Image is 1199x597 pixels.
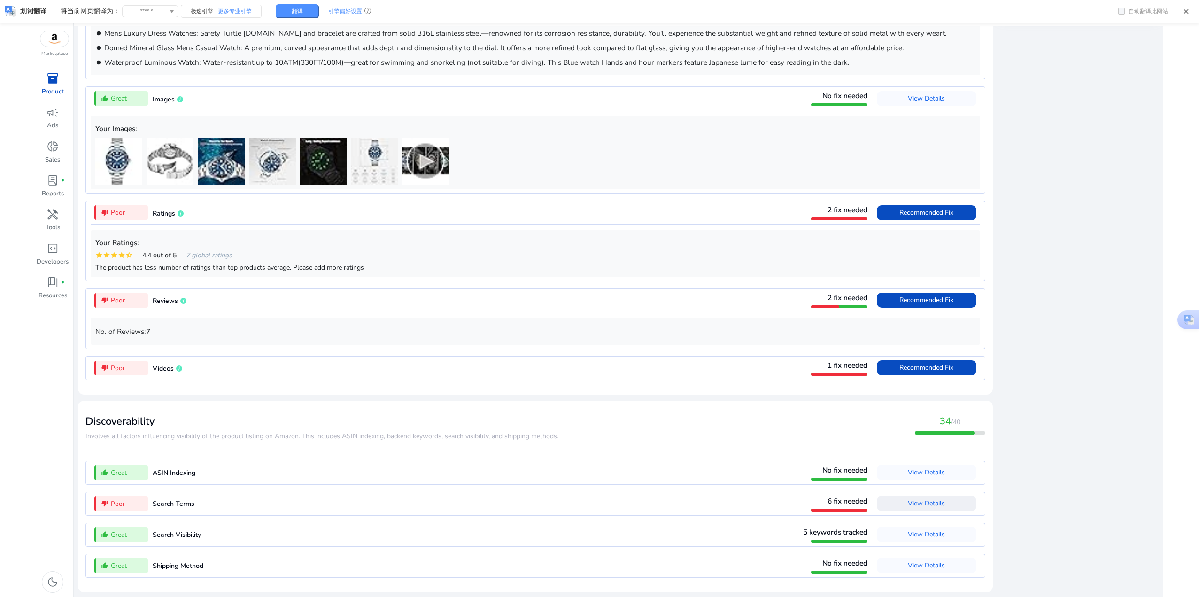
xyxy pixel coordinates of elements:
p: Sales [45,155,60,165]
mat-icon: star [95,251,103,259]
span: Waterproof Luminous Watch: Water-resistant up to 10ATM(330FT/100M)—great for swimming and snorkel... [104,57,850,67]
button: Recommended Fix [877,205,976,220]
mat-icon: star [118,251,125,259]
mat-icon: thumb_up_alt [101,469,108,476]
span: campaign [46,107,59,119]
span: dark_mode [46,576,59,588]
span: handyman [46,209,59,221]
span: Poor [111,499,125,509]
span: ​​Involves all factors influencing visibility of the product listing on Amazon. This includes ASI... [85,432,558,441]
button: View Details [877,527,976,542]
button: View Details [877,496,976,511]
span: Poor [111,208,125,217]
p: Resources [39,291,67,301]
div: The product has less number of ratings than top products average. Please add more ratings [95,263,975,272]
mat-icon: brightness_1 [95,30,102,37]
span: 4.4 out of 5 [142,250,177,260]
span: Great [111,93,127,103]
img: 41wmKLawUdL._AC_US40_.jpg [147,138,193,185]
span: code_blocks [46,242,59,255]
p: Developers [37,257,69,267]
mat-icon: star [103,251,110,259]
img: 417ltdsBbmL._AC_US40_.jpg [95,138,142,185]
mat-icon: star [110,251,118,259]
img: amazon.svg [40,31,69,47]
span: Mens Luxury Dress Watches: Safety Turtle [DOMAIN_NAME] and bracelet are crafted from solid 316L s... [104,28,947,38]
a: lab_profilefiber_manual_recordReports [36,172,70,206]
img: 41Gu97Ddx4L._AC_US40_.jpg [249,138,296,185]
h3: Discoverability [85,415,558,427]
span: fiber_manual_record [61,178,65,183]
img: 41vsM9A6hlL._AC_US40_.jpg [300,138,347,185]
a: handymanTools [36,206,70,240]
span: 34 [940,415,951,427]
p: Product [42,87,64,97]
h5: Your Images: [95,124,975,133]
button: Recommended Fix [877,293,976,308]
img: A12lfDGl6XL.SS40_PKmb-play-button-overlay-thumb_.jpg [402,138,449,185]
img: 41eBLhOTs6L._AC_US40_.jpg [351,138,398,185]
span: Images [153,95,175,104]
span: 5 keywords tracked [803,527,867,537]
mat-icon: thumb_up_alt [101,562,108,569]
span: No fix needed [822,558,867,568]
span: No fix needed [822,91,867,101]
span: Ratings [153,209,175,218]
span: donut_small [46,140,59,153]
span: Domed Mineral Glass Mens Casual Watch: A premium, curved appearance that adds depth and dimension... [104,43,904,53]
span: View Details [908,94,945,103]
img: 51ODJToao+L._AC_US40_.jpg [198,138,245,185]
mat-icon: thumb_up_alt [101,531,108,538]
a: code_blocksDevelopers [36,240,70,274]
span: View Details [908,499,945,508]
p: Marketplace [41,50,68,57]
button: View Details [877,465,976,480]
span: 7 global ratings [186,250,232,260]
button: View Details [877,558,976,573]
span: Poor [111,363,125,373]
span: lab_profile [46,174,59,186]
span: Search Terms [153,499,194,508]
span: Great [111,468,127,478]
span: Great [111,561,127,571]
p: Ads [47,121,58,131]
mat-icon: thumb_up_alt [101,95,108,102]
mat-icon: thumb_down_alt [101,500,108,507]
span: ASIN Indexing [153,468,195,477]
span: Videos [153,364,174,373]
a: campaignAds [36,104,70,138]
span: 2 fix needed [828,205,867,215]
mat-icon: thumb_down_alt [101,209,108,217]
span: Shipping Method [153,561,203,570]
p: Tools [46,223,60,233]
p: No. of Reviews: [95,326,975,337]
span: Poor [111,295,125,305]
span: Reviews [153,296,178,305]
mat-icon: brightness_1 [95,45,102,51]
mat-icon: thumb_down_alt [101,296,108,304]
span: inventory_2 [46,72,59,85]
span: 1 fix needed [828,360,867,370]
mat-icon: thumb_down_alt [101,364,108,372]
a: inventory_2Product [36,70,70,104]
p: Reports [42,189,64,199]
a: book_4fiber_manual_recordResources [36,274,70,308]
mat-icon: brightness_1 [95,59,102,66]
span: /40 [951,418,960,426]
span: book_4 [46,276,59,288]
span: Recommended Fix [899,208,953,217]
button: View Details [877,91,976,106]
mat-icon: star_half [125,251,133,259]
a: donut_smallSales [36,139,70,172]
span: View Details [908,530,945,539]
span: Recommended Fix [899,363,953,372]
span: View Details [908,561,945,570]
span: fiber_manual_record [61,280,65,285]
span: View Details [908,468,945,477]
span: Great [111,530,127,540]
button: Recommended Fix [877,360,976,375]
span: Search Visibility [153,530,201,539]
span: 6 fix needed [828,496,867,506]
h5: Your Ratings: [95,239,975,247]
span: No fix needed [822,465,867,475]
